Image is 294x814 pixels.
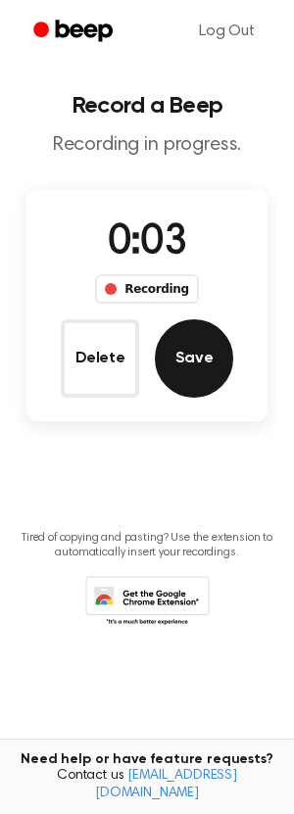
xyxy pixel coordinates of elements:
[16,531,278,560] p: Tired of copying and pasting? Use the extension to automatically insert your recordings.
[108,222,186,263] span: 0:03
[12,768,282,802] span: Contact us
[95,274,198,304] div: Recording
[61,319,139,398] button: Delete Audio Record
[16,133,278,158] p: Recording in progress.
[179,8,274,55] a: Log Out
[155,319,233,398] button: Save Audio Record
[20,13,130,51] a: Beep
[95,769,237,800] a: [EMAIL_ADDRESS][DOMAIN_NAME]
[16,94,278,118] h1: Record a Beep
